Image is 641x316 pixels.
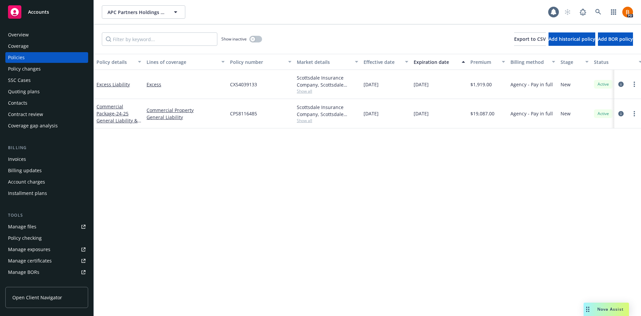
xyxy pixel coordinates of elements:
[514,32,546,46] button: Export to CSV
[8,64,41,74] div: Policy changes
[94,54,144,70] button: Policy details
[8,267,39,278] div: Manage BORs
[8,120,58,131] div: Coverage gap analysis
[5,255,88,266] a: Manage certificates
[510,81,553,88] span: Agency - Pay in full
[470,59,498,66] div: Premium
[8,221,36,232] div: Manage files
[102,32,217,46] input: Filter by keyword...
[8,177,45,187] div: Account charges
[561,5,574,19] a: Start snowing
[470,110,494,117] span: $19,087.00
[592,5,605,19] a: Search
[8,233,42,243] div: Policy checking
[5,278,88,289] a: Summary of insurance
[584,303,629,316] button: Nova Assist
[8,29,29,40] div: Overview
[8,244,50,255] div: Manage exposures
[221,36,247,42] span: Show inactive
[8,52,25,63] div: Policies
[630,110,638,118] a: more
[364,81,379,88] span: [DATE]
[5,177,88,187] a: Account charges
[5,98,88,108] a: Contacts
[96,110,141,131] span: - 24-25 General Liability & Property
[411,54,468,70] button: Expiration date
[297,104,358,118] div: Scottsdale Insurance Company, Scottsdale Insurance Company (Nationwide), CRC Group
[8,98,27,108] div: Contacts
[468,54,508,70] button: Premium
[514,36,546,42] span: Export to CSV
[558,54,591,70] button: Stage
[508,54,558,70] button: Billing method
[5,86,88,97] a: Quoting plans
[598,32,633,46] button: Add BOR policy
[147,107,225,114] a: Commercial Property
[297,118,358,123] span: Show all
[594,59,635,66] div: Status
[561,81,571,88] span: New
[8,41,29,51] div: Coverage
[5,52,88,63] a: Policies
[8,109,43,120] div: Contract review
[5,267,88,278] a: Manage BORs
[470,81,492,88] span: $1,919.00
[5,41,88,51] a: Coverage
[8,86,40,97] div: Quoting plans
[510,59,548,66] div: Billing method
[630,80,638,88] a: more
[414,59,458,66] div: Expiration date
[597,81,610,87] span: Active
[8,165,42,176] div: Billing updates
[364,110,379,117] span: [DATE]
[5,165,88,176] a: Billing updates
[147,59,217,66] div: Lines of coverage
[5,188,88,199] a: Installment plans
[5,244,88,255] a: Manage exposures
[5,64,88,74] a: Policy changes
[5,154,88,165] a: Invoices
[561,110,571,117] span: New
[5,233,88,243] a: Policy checking
[598,36,633,42] span: Add BOR policy
[5,75,88,86] a: SSC Cases
[297,59,351,66] div: Market details
[364,59,401,66] div: Effective date
[230,110,257,117] span: CPS8116485
[8,278,59,289] div: Summary of insurance
[549,32,595,46] button: Add historical policy
[607,5,620,19] a: Switch app
[102,5,185,19] button: APC Partners Holdings LLC
[297,74,358,88] div: Scottsdale Insurance Company, Scottsdale Insurance Company (Nationwide), CRC Group
[5,3,88,21] a: Accounts
[96,81,130,88] a: Excess Liability
[510,110,553,117] span: Agency - Pay in full
[28,9,49,15] span: Accounts
[96,59,134,66] div: Policy details
[584,303,592,316] div: Drag to move
[5,221,88,232] a: Manage files
[8,255,52,266] div: Manage certificates
[144,54,227,70] button: Lines of coverage
[147,81,225,88] a: Excess
[617,110,625,118] a: circleInformation
[8,154,26,165] div: Invoices
[5,144,88,151] div: Billing
[5,109,88,120] a: Contract review
[230,81,257,88] span: CXS4039133
[297,88,358,94] span: Show all
[5,212,88,219] div: Tools
[597,111,610,117] span: Active
[5,29,88,40] a: Overview
[230,59,284,66] div: Policy number
[617,80,625,88] a: circleInformation
[108,9,165,16] span: APC Partners Holdings LLC
[622,7,633,17] img: photo
[294,54,361,70] button: Market details
[147,114,225,121] a: General Liability
[361,54,411,70] button: Effective date
[576,5,590,19] a: Report a Bug
[8,188,47,199] div: Installment plans
[597,306,624,312] span: Nova Assist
